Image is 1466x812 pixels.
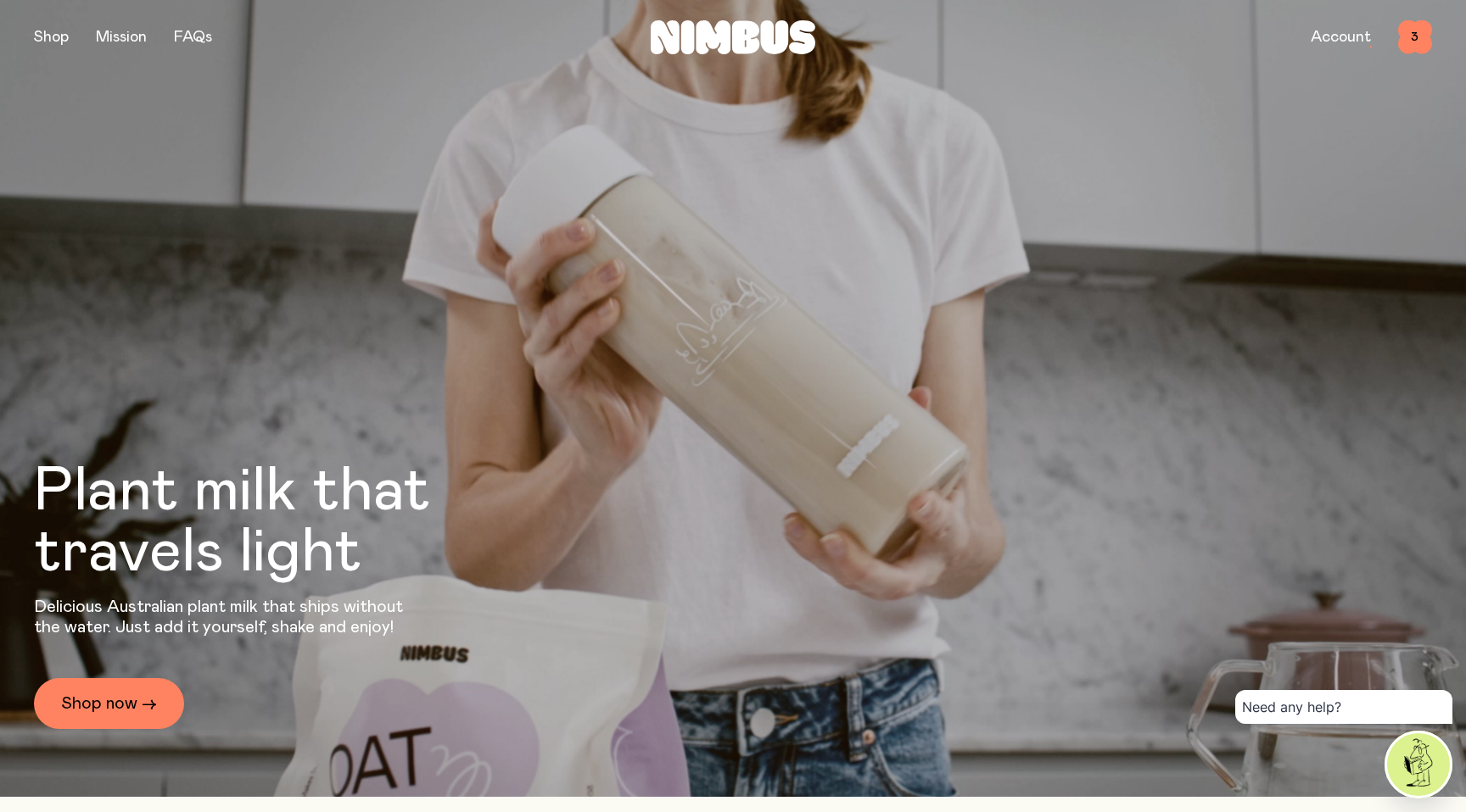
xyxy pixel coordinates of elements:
[96,30,147,45] a: Mission
[1398,20,1432,54] button: 3
[1311,30,1371,45] a: Account
[34,461,523,583] h1: Plant milk that travels light
[174,30,212,45] a: FAQs
[1235,690,1452,724] div: Need any help?
[1387,733,1450,796] img: agent
[34,678,184,729] a: Shop now →
[34,597,414,637] p: Delicious Australian plant milk that ships without the water. Just add it yourself, shake and enjoy!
